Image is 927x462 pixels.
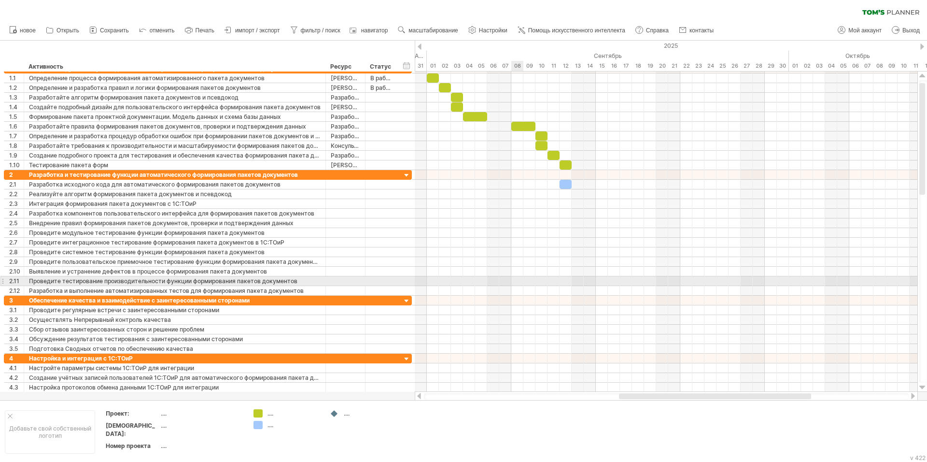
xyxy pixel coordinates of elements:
[161,421,242,430] div: ....
[463,61,475,71] div: Четверг, 4 сентября 2025 года
[408,27,458,34] ya-tr-span: масштабирование
[330,63,351,70] ya-tr-span: Ресурс
[9,257,24,266] div: 2.9
[644,61,656,71] div: Пятница, 19 сентября 2025 года
[9,325,24,334] div: 3.3
[29,306,219,314] ya-tr-span: Проводите регулярные встречи с заинтересованными сторонами
[7,24,39,37] a: новое
[331,103,379,111] ya-tr-span: [PERSON_NAME]
[9,383,24,392] div: 4.3
[656,61,668,71] div: Суббота, 20 сентября 2025 года
[668,61,680,71] div: Воскресенье, 21 сентября 2025 года
[765,61,777,71] div: Понедельник, 29 сентября 2025 года
[535,61,548,71] div: Среда, 10 сентября 2025 года
[511,61,523,71] div: Понедельник, 8 сентября 2025 года
[608,61,620,71] div: Вторник, 16 сентября 2025 года
[29,268,267,275] ya-tr-span: Выявление и устранение дефектов в процессе формирования пакета документов
[370,84,396,91] ya-tr-span: В работе
[415,52,435,59] ya-tr-span: Август
[499,61,511,71] div: Воскресенье, 7 сентября 2025 года
[889,24,923,37] a: Выход
[29,258,323,265] ya-tr-span: Проведите пользовательское приемочное тестирование функции формирования пакета документов
[56,27,79,34] ya-tr-span: Открыть
[515,24,628,37] a: Помощь искусственного интеллекта
[596,61,608,71] div: Понедельник, 15 сентября 2025 года
[753,61,765,71] div: Воскресенье, 28 сентября 2025 года
[9,425,91,439] ya-tr-span: Добавьте свой собственный логотип
[150,27,175,34] ya-tr-span: отменить
[9,131,24,141] div: 1.7
[439,61,451,71] div: Вторник, 2 сентября 2025 года
[29,84,261,91] ya-tr-span: Определение и разработка правил и логики формирования пакетов документов
[835,24,885,37] a: Мой аккаунт
[331,94,368,101] ya-tr-span: Разработчик
[331,142,367,149] ya-tr-span: Консультант
[301,27,340,34] ya-tr-span: фильтр / поиск
[9,151,24,160] div: 1.9
[29,374,345,381] ya-tr-span: Создание учётных записей пользователей 1С:ТОиР для автоматического формирования пакета документов
[106,410,129,417] ya-tr-span: Проект:
[29,287,304,294] ya-tr-span: Разработка и выполнение автоматизированных тестов для формирования пакета документов
[29,190,232,198] ya-tr-span: Реализуйте алгоритм формирования пакета документов и псевдокод
[9,102,24,112] div: 1.4
[9,247,24,257] div: 2.8
[849,61,861,71] div: Понедельник, 6 октября 2025 года
[29,355,133,362] ya-tr-span: Настройка и интеграция с 1С:ТОиР
[451,61,463,71] div: Среда, 3 сентября 2025 года
[29,277,297,285] ya-tr-span: Проведите тестирование производительности функции формирования пакетов документов
[689,27,714,34] ya-tr-span: контакты
[288,24,343,37] a: фильтр / поиск
[344,409,396,418] div: ....
[267,409,320,418] div: ....
[29,229,265,236] ya-tr-span: Проведите модульное тестирование функции формирования пакета документов
[633,24,672,37] a: Справка
[594,52,622,59] ya-tr-span: Сентябрь
[9,296,24,305] div: 3
[9,363,24,373] div: 4.1
[560,61,572,71] div: Пятница, 12 сентября 2025 года
[331,161,379,169] ya-tr-span: [PERSON_NAME]
[361,27,388,34] ya-tr-span: навигатор
[466,24,510,37] a: Настройки
[801,61,813,71] div: Четверг, 2 октября 2025 года
[9,373,24,382] div: 4.2
[29,219,294,227] ya-tr-span: Внедрение правил формирования пакетов документов, проверки и подтверждения данных
[910,61,922,71] div: Суббота, 11 октября 2025 года
[813,61,825,71] div: Пятница, 3 октября 2025 года
[910,454,926,462] ya-tr-span: v 422
[29,142,341,149] ya-tr-span: Разработайте требования к производительности и масштабируемости формирования пакетов документов
[479,27,507,34] ya-tr-span: Настройки
[427,51,789,61] div: Сентябрь 2025 года
[29,103,321,111] ya-tr-span: Создайте подробный дизайн для пользовательского интерфейса формирования пакета документов
[9,344,24,353] div: 3.5
[196,27,214,34] ya-tr-span: Печать
[9,141,24,150] div: 1.8
[848,27,882,34] ya-tr-span: Мой аккаунт
[523,61,535,71] div: Вторник, 9 сентября 2025 года
[9,73,24,83] div: 1.1
[28,63,63,70] ya-tr-span: Активность
[183,24,217,37] a: Печать
[87,24,132,37] a: Сохранить
[43,24,82,37] a: Открыть
[29,200,197,207] ya-tr-span: Интеграция формирования пакета документов с 1С:ТОиР
[9,112,24,121] div: 1.5
[9,189,24,199] div: 2.2
[348,24,391,37] a: навигатор
[9,228,24,237] div: 2.6
[235,27,280,34] ya-tr-span: импорт / экспорт
[9,180,24,189] div: 2.1
[572,61,584,71] div: Суббота, 13 сентября 2025 года
[902,27,920,34] ya-tr-span: Выход
[861,61,873,71] div: Вторник, 7 октября 2025 года
[584,61,596,71] div: Воскресенье, 14 сентября 2025 года
[676,24,716,37] a: контакты
[9,354,24,363] div: 4
[620,61,632,71] div: Среда, 17 сентября 2025 года
[692,61,704,71] div: Вторник, 23 сентября 2025 года
[29,326,204,333] ya-tr-span: Сбор отзывов заинтересованных сторон и решение проблем
[370,74,396,82] ya-tr-span: В работе
[331,123,368,130] ya-tr-span: Разработчик
[632,61,644,71] div: Четверг, 18 сентября 2025 года
[548,61,560,71] div: Четверг, 11 сентября 2025 года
